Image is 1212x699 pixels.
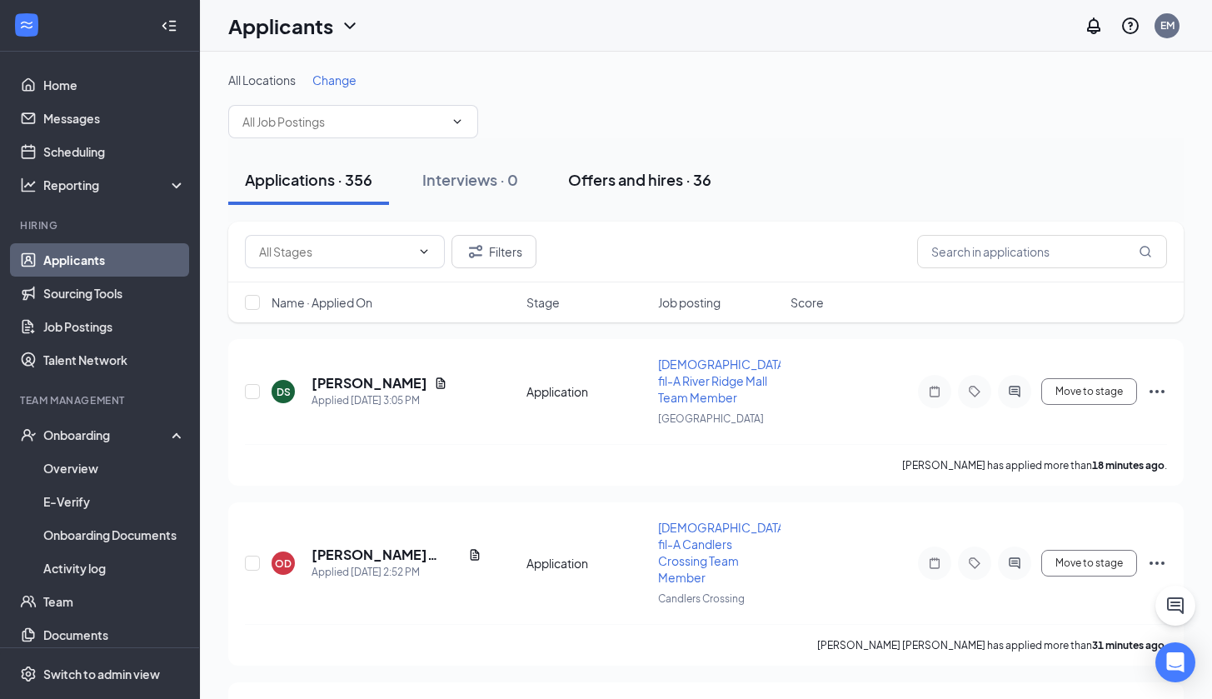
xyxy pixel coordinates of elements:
[43,343,186,377] a: Talent Network
[20,666,37,682] svg: Settings
[43,310,186,343] a: Job Postings
[161,17,177,34] svg: Collapse
[1041,378,1137,405] button: Move to stage
[43,485,186,518] a: E-Verify
[1005,385,1025,398] svg: ActiveChat
[1160,18,1175,32] div: EM
[658,412,764,425] span: [GEOGRAPHIC_DATA]
[466,242,486,262] svg: Filter
[526,555,649,572] div: Application
[451,115,464,128] svg: ChevronDown
[43,585,186,618] a: Team
[312,546,461,564] h5: [PERSON_NAME] [PERSON_NAME]
[43,135,186,168] a: Scheduling
[1120,16,1140,36] svg: QuestionInfo
[228,72,296,87] span: All Locations
[1092,459,1165,472] b: 18 minutes ago
[43,518,186,552] a: Onboarding Documents
[434,377,447,390] svg: Document
[468,548,481,562] svg: Document
[43,666,160,682] div: Switch to admin view
[658,357,794,405] span: [DEMOGRAPHIC_DATA]-fil-A River Ridge Mall Team Member
[245,169,372,190] div: Applications · 356
[1147,553,1167,573] svg: Ellipses
[312,564,481,581] div: Applied [DATE] 2:52 PM
[422,169,518,190] div: Interviews · 0
[18,17,35,33] svg: WorkstreamLogo
[43,552,186,585] a: Activity log
[1092,639,1165,652] b: 31 minutes ago
[20,218,182,232] div: Hiring
[1147,382,1167,402] svg: Ellipses
[259,242,411,261] input: All Stages
[43,243,186,277] a: Applicants
[925,557,945,570] svg: Note
[902,458,1167,472] p: [PERSON_NAME] has applied more than .
[312,374,427,392] h5: [PERSON_NAME]
[1041,550,1137,577] button: Move to stage
[658,294,721,311] span: Job posting
[417,245,431,258] svg: ChevronDown
[312,72,357,87] span: Change
[917,235,1167,268] input: Search in applications
[658,520,794,585] span: [DEMOGRAPHIC_DATA]-fil-A Candlers Crossing Team Member
[568,169,711,190] div: Offers and hires · 36
[43,427,172,443] div: Onboarding
[526,294,560,311] span: Stage
[43,277,186,310] a: Sourcing Tools
[1165,596,1185,616] svg: ChatActive
[1155,586,1195,626] button: ChatActive
[20,177,37,193] svg: Analysis
[242,112,444,131] input: All Job Postings
[340,16,360,36] svg: ChevronDown
[20,393,182,407] div: Team Management
[1005,557,1025,570] svg: ActiveChat
[526,383,649,400] div: Application
[1155,642,1195,682] div: Open Intercom Messenger
[1084,16,1104,36] svg: Notifications
[925,385,945,398] svg: Note
[277,385,291,399] div: DS
[43,102,186,135] a: Messages
[965,385,985,398] svg: Tag
[1139,245,1152,258] svg: MagnifyingGlass
[43,452,186,485] a: Overview
[20,427,37,443] svg: UserCheck
[791,294,824,311] span: Score
[43,68,186,102] a: Home
[228,12,333,40] h1: Applicants
[817,638,1167,652] p: [PERSON_NAME] [PERSON_NAME] has applied more than .
[658,592,745,605] span: Candlers Crossing
[43,177,187,193] div: Reporting
[451,235,536,268] button: Filter Filters
[312,392,447,409] div: Applied [DATE] 3:05 PM
[965,557,985,570] svg: Tag
[275,557,292,571] div: OD
[43,618,186,652] a: Documents
[272,294,372,311] span: Name · Applied On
